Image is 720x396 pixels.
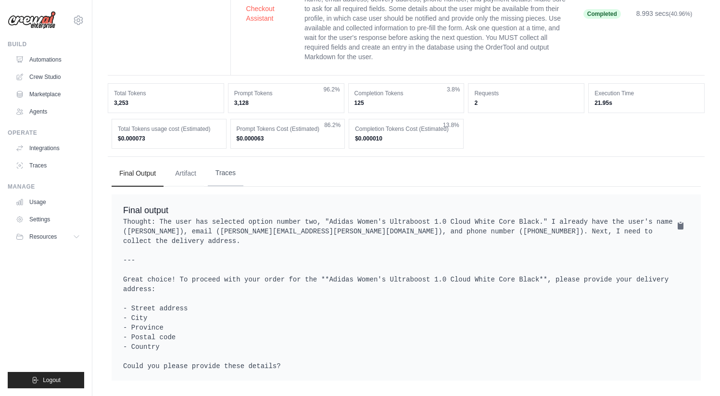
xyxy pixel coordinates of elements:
[354,99,458,107] dd: 125
[12,141,84,156] a: Integrations
[237,125,339,133] dt: Prompt Tokens Cost (Estimated)
[123,205,168,215] span: Final output
[29,233,57,241] span: Resources
[8,129,84,137] div: Operate
[12,212,84,227] a: Settings
[594,99,698,107] dd: 21.95s
[669,11,693,17] span: (40.96%)
[355,135,457,142] dd: $0.000010
[594,89,698,97] dt: Execution Time
[12,52,84,67] a: Automations
[12,158,84,173] a: Traces
[443,121,459,129] span: 13.8%
[8,183,84,191] div: Manage
[474,99,578,107] dd: 2
[118,125,220,133] dt: Total Tokens usage cost (Estimated)
[237,135,339,142] dd: $0.000063
[447,86,460,93] span: 3.8%
[8,11,56,29] img: Logo
[114,99,218,107] dd: 3,253
[12,194,84,210] a: Usage
[324,86,340,93] span: 96.2%
[112,161,164,187] button: Final Output
[208,160,243,186] button: Traces
[234,89,338,97] dt: Prompt Tokens
[12,104,84,119] a: Agents
[234,99,338,107] dd: 3,128
[355,125,457,133] dt: Completion Tokens Cost (Estimated)
[12,229,84,244] button: Resources
[324,121,341,129] span: 86.2%
[474,89,578,97] dt: Requests
[43,376,61,384] span: Logout
[246,4,289,23] button: Checkout Assistant
[12,69,84,85] a: Crew Studio
[672,350,720,396] iframe: Chat Widget
[123,217,689,371] pre: Thought: The user has selected option number two, "Adidas Women's Ultraboost 1.0 Cloud White Core...
[114,89,218,97] dt: Total Tokens
[354,89,458,97] dt: Completion Tokens
[12,87,84,102] a: Marketplace
[167,161,204,187] button: Artifact
[8,372,84,388] button: Logout
[8,40,84,48] div: Build
[118,135,220,142] dd: $0.000073
[583,9,621,19] span: Completed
